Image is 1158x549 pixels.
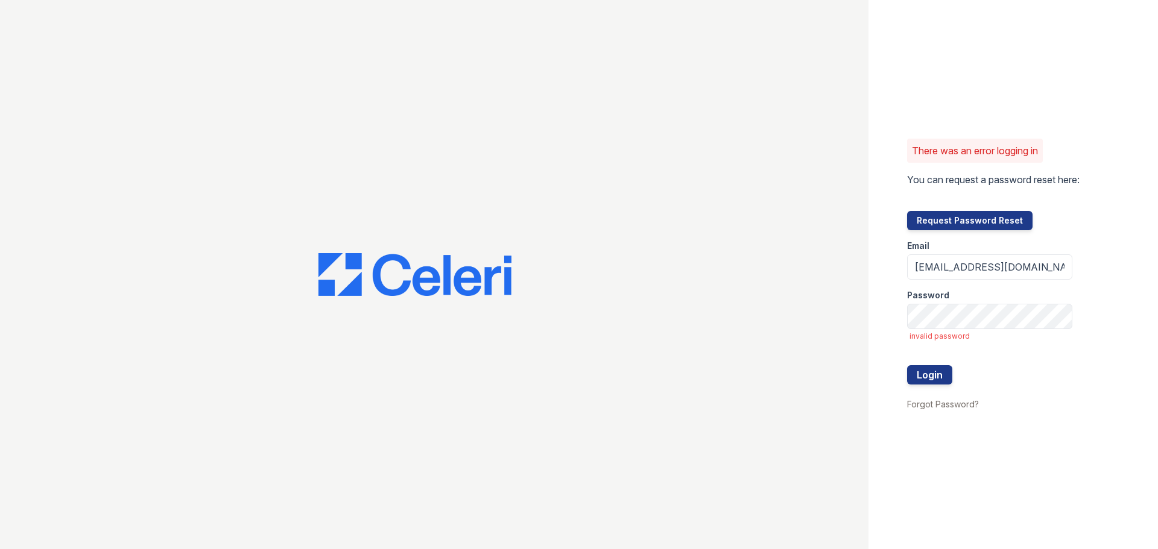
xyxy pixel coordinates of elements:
[907,365,952,384] button: Login
[907,240,929,252] label: Email
[907,172,1080,187] p: You can request a password reset here:
[907,289,949,301] label: Password
[912,143,1038,158] p: There was an error logging in
[907,399,979,409] a: Forgot Password?
[318,253,511,296] img: CE_Logo_Blue-a8612792a0a2168367f1c8372b55b34899dd931a85d93a1a3d3e32e68fde9ad4.png
[907,211,1033,230] button: Request Password Reset
[910,331,1072,341] span: invalid password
